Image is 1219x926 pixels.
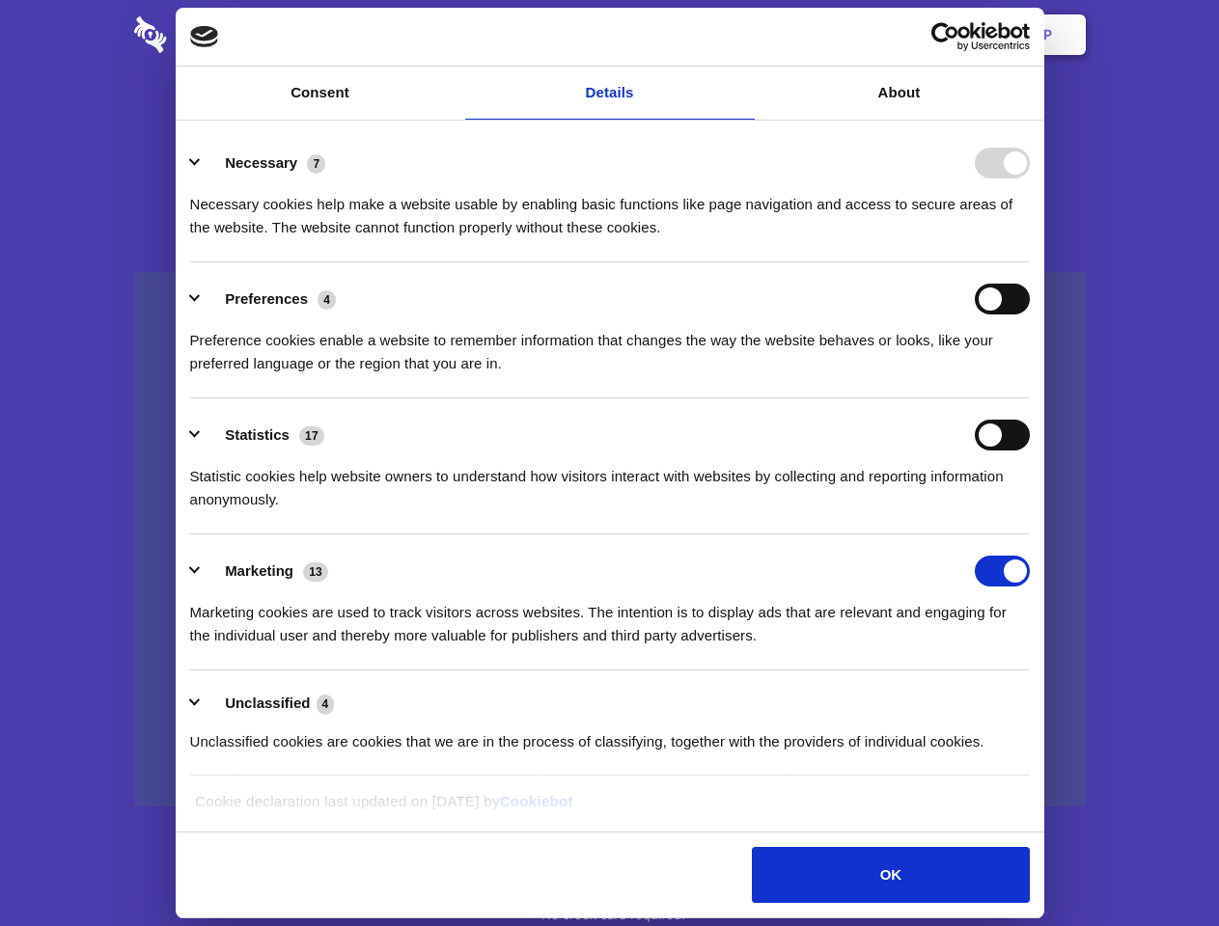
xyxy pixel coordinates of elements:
label: Statistics [225,426,290,443]
span: 13 [303,562,328,582]
img: logo [190,26,219,47]
label: Necessary [225,154,297,171]
label: Preferences [225,290,308,307]
a: Pricing [567,5,651,65]
h1: Eliminate Slack Data Loss. [134,87,1086,156]
div: Unclassified cookies are cookies that we are in the process of classifying, together with the pro... [190,716,1030,753]
span: 4 [317,694,335,714]
a: Contact [783,5,872,65]
div: Necessary cookies help make a website usable by enabling basic functions like page navigation and... [190,178,1030,239]
a: Consent [176,67,465,120]
img: logo-wordmark-white-trans-d4663122ce5f474addd5e946df7df03e33cb6a1c49d2221995e7729f52c070b2.svg [134,16,299,53]
a: Login [875,5,959,65]
label: Marketing [225,562,293,579]
button: Necessary (7) [190,148,338,178]
a: About [755,67,1044,120]
iframe: Drift Widget Chat Controller [1122,830,1196,903]
h4: Auto-redaction of sensitive data, encrypted data sharing and self-destructing private chats. Shar... [134,176,1086,239]
button: Unclassified (4) [190,692,346,716]
button: OK [752,847,1029,903]
button: Statistics (17) [190,420,337,450]
span: 4 [318,290,336,310]
span: 17 [299,426,324,446]
div: Cookie declaration last updated on [DATE] by [180,790,1039,828]
button: Preferences (4) [190,284,348,314]
button: Marketing (13) [190,556,341,586]
a: Cookiebot [500,793,573,809]
a: Wistia video thumbnail [134,272,1086,807]
div: Statistic cookies help website owners to understand how visitors interact with websites by collec... [190,450,1030,511]
a: Usercentrics Cookiebot - opens in a new window [861,22,1030,51]
a: Details [465,67,755,120]
div: Preference cookies enable a website to remember information that changes the way the website beha... [190,314,1030,375]
span: 7 [307,154,325,174]
div: Marketing cookies are used to track visitors across websites. The intention is to display ads tha... [190,586,1030,647]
